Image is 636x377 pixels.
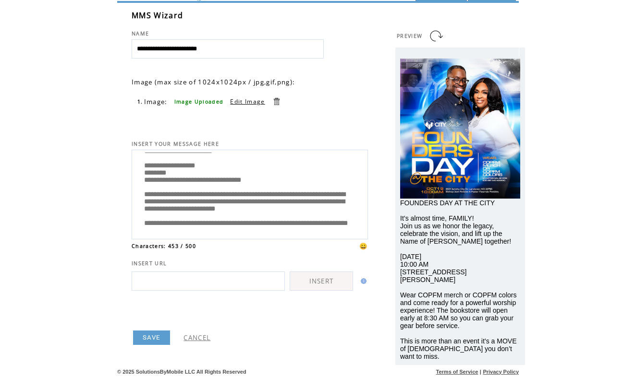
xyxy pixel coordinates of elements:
span: © 2025 SolutionsByMobile LLC All Rights Reserved [117,369,246,375]
span: FOUNDERS DAY AT THE CITY It’s almost time, FAMILY! Join us as we honor the legacy, celebrate the ... [400,199,517,360]
a: Delete this item [272,97,281,106]
span: 😀 [359,242,368,250]
a: Edit Image [230,97,265,106]
span: | [480,369,481,375]
a: Terms of Service [436,369,478,375]
img: help.gif [358,278,367,284]
span: Image: [144,97,168,106]
span: 1. [137,98,143,105]
span: Image Uploaded [174,98,224,105]
a: SAVE [133,330,170,345]
a: CANCEL [183,333,210,342]
a: INSERT [290,271,353,291]
span: MMS Wizard [132,10,183,21]
span: NAME [132,30,149,37]
span: INSERT YOUR MESSAGE HERE [132,141,219,147]
span: PREVIEW [397,33,422,39]
a: Privacy Policy [483,369,519,375]
span: Image (max size of 1024x1024px / jpg,gif,png): [132,78,295,86]
span: INSERT URL [132,260,167,267]
span: Characters: 453 / 500 [132,243,196,249]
